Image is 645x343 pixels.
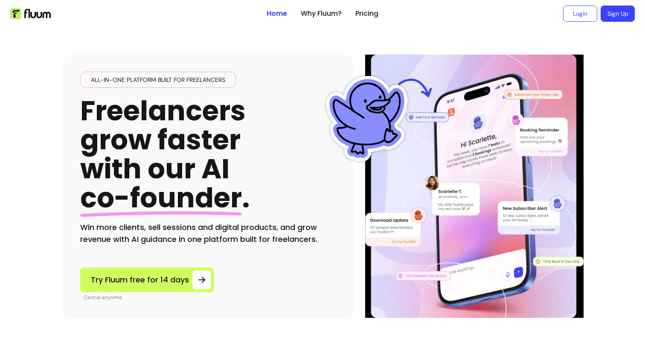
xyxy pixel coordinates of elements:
[267,9,287,19] a: Home
[91,274,189,286] span: Try Fluum free for 14 days
[324,76,410,161] img: Fluum Duck sticker
[87,76,229,84] span: All-in-one platform built for freelancers
[80,179,242,217] span: co-founder
[601,6,635,22] a: Sign Up
[80,96,250,213] h1: Freelancers grow faster with our AI .
[84,294,214,301] p: Cancel anytime
[355,9,378,19] a: Pricing
[80,267,214,292] a: Try Fluum free for 14 days
[301,9,342,19] a: Why Fluum?
[80,221,336,245] h2: Win more clients, sell sessions and digital products, and grow revenue with AI guidance in one pl...
[563,6,597,22] a: Login
[367,55,582,318] img: Illustration of Fluum AI Co-Founder on a smartphone, showing solo business performance insights s...
[10,8,51,19] img: Fluum Logo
